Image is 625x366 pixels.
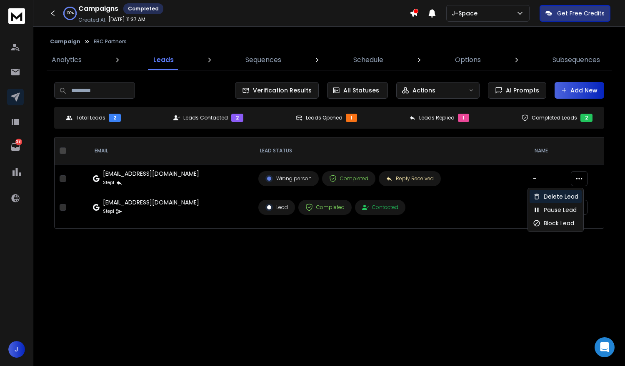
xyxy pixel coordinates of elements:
p: Get Free Credits [557,9,605,17]
p: Leads Replied [419,115,455,121]
p: Analytics [52,55,82,65]
div: Completed [305,204,345,211]
button: J [8,341,25,358]
div: [EMAIL_ADDRESS][DOMAIN_NAME] [103,169,199,178]
p: Delete Lead [544,192,578,201]
a: Subsequences [547,50,605,70]
div: Completed [329,175,368,182]
div: 2 [231,114,243,122]
td: - [528,164,566,193]
p: EBC Partners [94,38,127,45]
div: Lead [265,204,288,211]
a: 38 [7,139,24,155]
a: Options [450,50,486,70]
p: Sequences [245,55,281,65]
th: LEAD STATUS [253,137,527,164]
span: Verification Results [250,86,312,95]
div: Reply Received [386,175,434,182]
p: Leads Contacted [183,115,228,121]
th: NAME [528,137,566,164]
button: AI Prompts [488,82,546,99]
p: Subsequences [552,55,600,65]
p: Step 1 [103,207,114,216]
p: Leads Opened [306,115,342,121]
p: Leads [153,55,174,65]
p: [DATE] 11:37 AM [108,16,145,23]
div: 2 [109,114,121,122]
div: Wrong person [265,175,312,182]
div: 1 [458,114,469,122]
a: Sequences [240,50,286,70]
p: Created At: [78,17,107,23]
button: Get Free Credits [540,5,610,22]
img: logo [8,8,25,24]
button: Verification Results [235,82,319,99]
div: [EMAIL_ADDRESS][DOMAIN_NAME] [103,198,199,207]
th: EMAIL [88,137,253,164]
div: Open Intercom Messenger [595,337,615,357]
p: Actions [412,86,435,95]
p: 38 [15,139,22,145]
p: All Statuses [343,86,379,95]
p: Completed Leads [532,115,577,121]
p: Pause Lead [544,206,577,214]
p: Block Lead [544,219,574,227]
button: Campaign [50,38,80,45]
button: Add New [555,82,604,99]
div: Contacted [362,204,398,211]
p: Schedule [353,55,383,65]
span: AI Prompts [502,86,539,95]
p: 100 % [67,11,74,16]
p: Step 1 [103,179,114,187]
a: Schedule [348,50,388,70]
h1: Campaigns [78,4,118,14]
p: J-Space [452,9,481,17]
p: Options [455,55,481,65]
a: Analytics [47,50,87,70]
div: Completed [123,3,163,14]
p: Total Leads [76,115,105,121]
div: 1 [346,114,357,122]
div: 2 [580,114,592,122]
a: Leads [148,50,179,70]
